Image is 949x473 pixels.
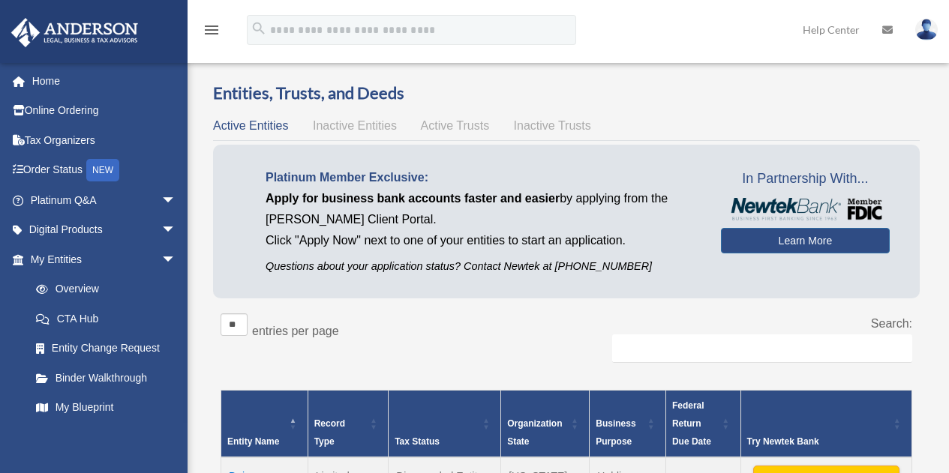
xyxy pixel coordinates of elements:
span: Inactive Entities [313,119,397,132]
span: Record Type [314,418,345,447]
span: Federal Return Due Date [672,400,711,447]
a: Online Ordering [11,96,199,126]
span: Organization State [507,418,562,447]
a: Overview [21,274,184,304]
label: entries per page [252,325,339,337]
span: Active Trusts [421,119,490,132]
th: Try Newtek Bank : Activate to sort [740,390,911,457]
a: CTA Hub [21,304,191,334]
span: Inactive Trusts [514,119,591,132]
span: In Partnership With... [721,167,890,191]
div: Try Newtek Bank [747,433,889,451]
a: Tax Due Dates [21,422,191,452]
h3: Entities, Trusts, and Deeds [213,82,920,105]
p: Click "Apply Now" next to one of your entities to start an application. [266,230,698,251]
th: Tax Status: Activate to sort [389,390,501,457]
span: Business Purpose [596,418,635,447]
span: Active Entities [213,119,288,132]
a: Digital Productsarrow_drop_down [11,215,199,245]
a: Tax Organizers [11,125,199,155]
th: Federal Return Due Date: Activate to sort [665,390,740,457]
span: arrow_drop_down [161,244,191,275]
span: Entity Name [227,436,279,447]
th: Organization State: Activate to sort [501,390,590,457]
span: arrow_drop_down [161,185,191,216]
i: menu [203,21,221,39]
div: NEW [86,159,119,181]
p: Questions about your application status? Contact Newtek at [PHONE_NUMBER] [266,257,698,276]
th: Business Purpose: Activate to sort [590,390,666,457]
a: Entity Change Request [21,334,191,364]
p: by applying from the [PERSON_NAME] Client Portal. [266,188,698,230]
label: Search: [871,317,912,330]
a: Order StatusNEW [11,155,199,186]
a: menu [203,26,221,39]
span: Apply for business bank accounts faster and easier [266,192,560,205]
a: My Entitiesarrow_drop_down [11,244,191,274]
a: Platinum Q&Aarrow_drop_down [11,185,199,215]
img: Anderson Advisors Platinum Portal [7,18,143,47]
i: search [251,20,267,37]
th: Record Type: Activate to sort [308,390,389,457]
span: arrow_drop_down [161,215,191,246]
a: Learn More [721,228,890,253]
span: Tax Status [395,436,440,447]
p: Platinum Member Exclusive: [266,167,698,188]
a: Binder Walkthrough [21,363,191,393]
img: User Pic [915,19,938,40]
img: NewtekBankLogoSM.png [728,198,882,220]
a: My Blueprint [21,393,191,423]
th: Entity Name: Activate to invert sorting [221,390,308,457]
a: Home [11,66,199,96]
